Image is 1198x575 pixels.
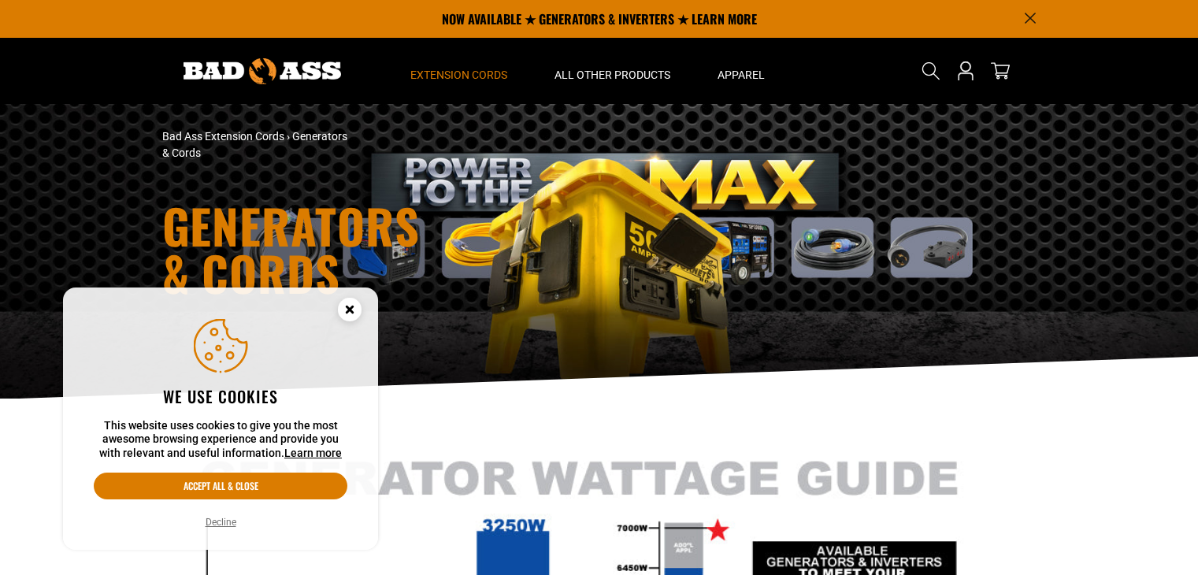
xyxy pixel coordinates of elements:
span: Extension Cords [410,68,507,82]
button: Accept all & close [94,473,347,499]
a: Bad Ass Extension Cords [162,130,284,143]
a: Learn more [284,447,342,459]
h2: We use cookies [94,386,347,406]
nav: breadcrumbs [162,128,737,161]
summary: Apparel [694,38,788,104]
span: Apparel [718,68,765,82]
img: Bad Ass Extension Cords [184,58,341,84]
aside: Cookie Consent [63,287,378,551]
span: › [287,130,290,143]
p: This website uses cookies to give you the most awesome browsing experience and provide you with r... [94,419,347,461]
span: All Other Products [554,68,670,82]
summary: All Other Products [531,38,694,104]
h1: Generators & Cords [162,202,737,296]
summary: Extension Cords [387,38,531,104]
button: Decline [201,514,241,530]
summary: Search [918,58,944,83]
